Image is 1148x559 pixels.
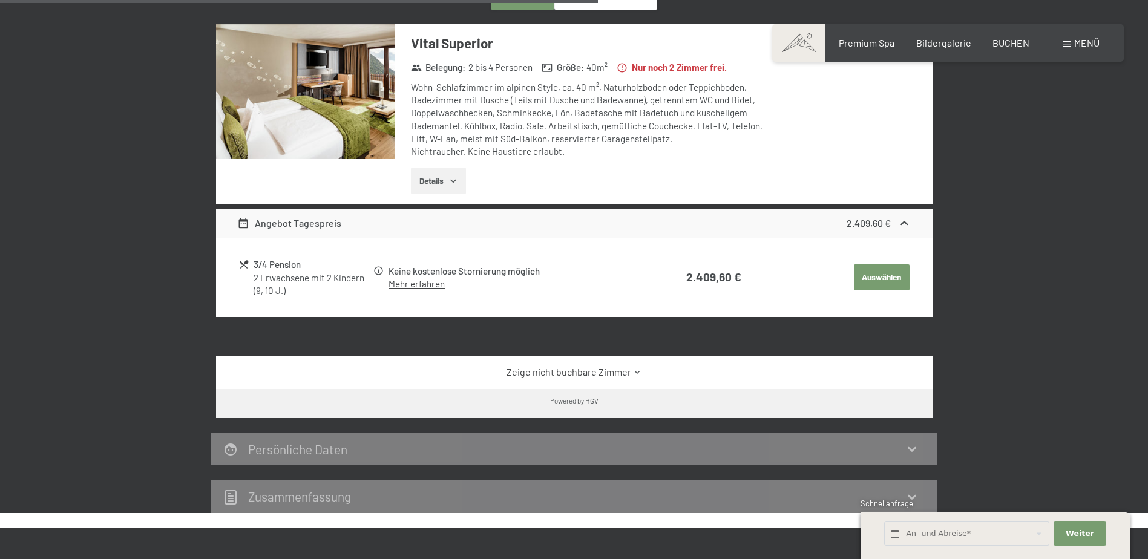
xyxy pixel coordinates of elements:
div: Keine kostenlose Stornierung möglich [389,264,640,278]
button: Details [411,168,466,194]
strong: Größe : [542,61,584,74]
div: Wohn-Schlafzimmer im alpinen Style, ca. 40 m², Naturholzboden oder Teppichboden, Badezimmer mit D... [411,81,771,159]
a: BUCHEN [992,37,1029,48]
div: 3/4 Pension [254,258,372,272]
button: Weiter [1054,521,1106,546]
img: mss_renderimg.php [216,24,395,159]
span: 40 m² [586,61,608,74]
h3: Vital Superior [411,34,771,53]
h2: Zusammen­fassung [248,489,351,504]
button: Auswählen [854,264,910,291]
div: Powered by HGV [550,396,599,405]
strong: Nur noch 2 Zimmer frei. [617,61,727,74]
div: Angebot Tagespreis2.409,60 € [216,209,933,238]
strong: Belegung : [411,61,466,74]
a: Zeige nicht buchbare Zimmer [237,365,911,379]
strong: 2.409,60 € [686,270,741,284]
a: Mehr erfahren [389,278,445,289]
span: Menü [1074,37,1100,48]
div: Angebot Tagespreis [237,216,341,230]
div: 2 Erwachsene mit 2 Kindern (9, 10 J.) [254,272,372,298]
span: Schnellanfrage [861,499,913,508]
strong: 2.409,60 € [847,217,891,229]
span: Weiter [1066,528,1094,539]
span: 2 bis 4 Personen [468,61,533,74]
a: Bildergalerie [916,37,971,48]
a: Premium Spa [839,37,894,48]
h2: Persönliche Daten [248,442,347,457]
